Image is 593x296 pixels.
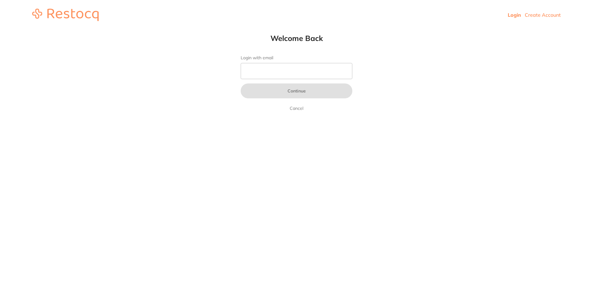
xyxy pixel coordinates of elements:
[32,9,99,21] img: restocq_logo.svg
[228,34,365,43] h1: Welcome Back
[288,105,305,112] a: Cancel
[241,55,352,61] label: Login with email
[525,12,561,18] a: Create Account
[508,12,521,18] a: Login
[241,83,352,98] button: Continue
